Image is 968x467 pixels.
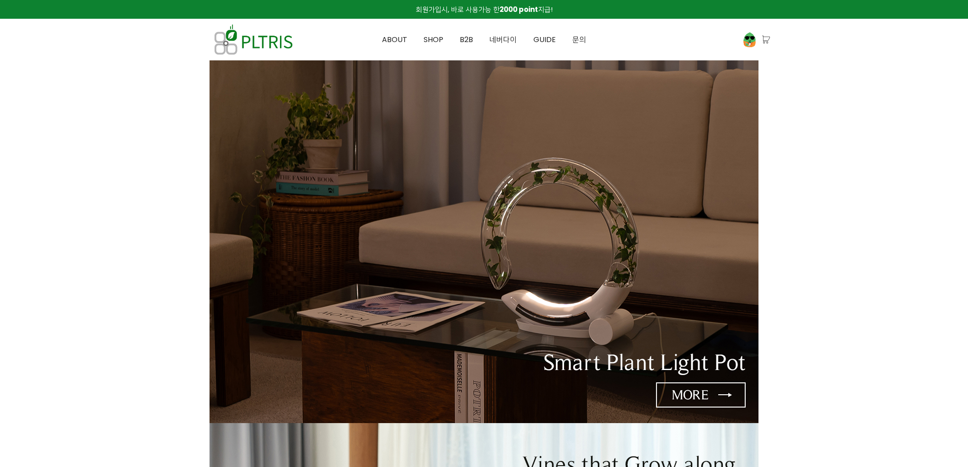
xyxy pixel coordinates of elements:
span: 네버다이 [489,34,517,45]
span: ABOUT [382,34,407,45]
a: GUIDE [525,19,564,60]
a: SHOP [415,19,452,60]
img: 프로필 이미지 [741,32,758,48]
a: B2B [452,19,481,60]
span: 회원가입시, 바로 사용가능 한 지급! [416,5,553,14]
a: 문의 [564,19,594,60]
span: B2B [460,34,473,45]
a: 네버다이 [481,19,525,60]
span: GUIDE [533,34,556,45]
a: ABOUT [374,19,415,60]
strong: 2000 point [500,5,538,14]
span: SHOP [424,34,443,45]
span: 문의 [572,34,586,45]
